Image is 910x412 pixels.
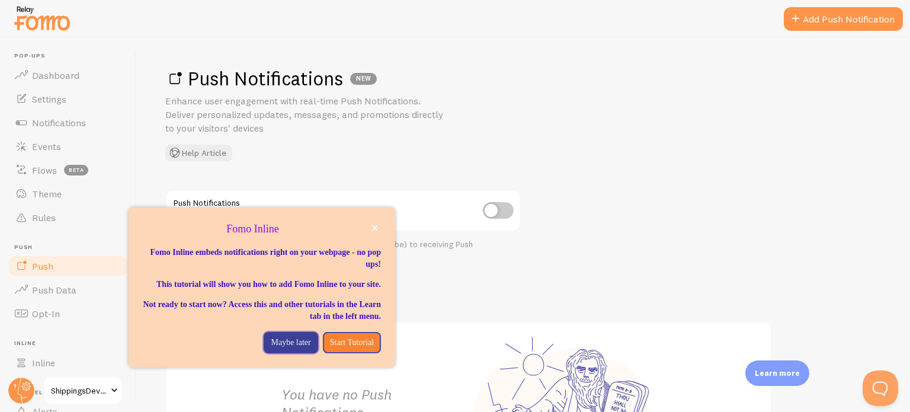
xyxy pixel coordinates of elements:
[14,340,129,347] span: Inline
[7,278,129,302] a: Push Data
[863,371,898,406] iframe: Help Scout Beacon - Open
[32,188,62,200] span: Theme
[32,212,56,223] span: Rules
[43,376,123,405] a: ShippingsDevelopment
[32,69,79,81] span: Dashboard
[271,337,310,349] p: Maybe later
[165,289,772,307] h2: Your Push Notifications
[264,332,318,353] button: Maybe later
[129,207,395,368] div: Fomo Inline
[165,190,521,233] div: Push Notifications disabled
[32,308,60,320] span: Opt-In
[51,384,107,398] span: ShippingsDevelopment
[7,135,129,158] a: Events
[12,3,72,33] img: fomo-relay-logo-orange.svg
[7,63,129,87] a: Dashboard
[14,52,129,60] span: Pop-ups
[7,158,129,182] a: Flows beta
[323,332,381,353] button: Start Tutorial
[7,111,129,135] a: Notifications
[165,145,232,161] button: Help Article
[7,182,129,206] a: Theme
[32,93,66,105] span: Settings
[7,351,129,375] a: Inline
[165,94,450,135] p: Enhance user engagement with real-time Push Notifications. Deliver personalized updates, messages...
[32,260,53,272] span: Push
[32,140,61,152] span: Events
[350,73,377,85] div: NEW
[330,337,374,349] p: Start Tutorial
[143,279,381,290] p: This tutorial will show you how to add Fomo Inline to your site.
[143,299,381,322] p: Not ready to start now? Access this and other tutorials in the Learn tab in the left menu.
[14,244,129,251] span: Push
[745,360,809,386] div: Learn more
[143,222,381,237] p: Fomo Inline
[32,284,76,296] span: Push Data
[7,206,129,229] a: Rules
[369,222,381,234] button: close,
[32,164,57,176] span: Flows
[7,87,129,111] a: Settings
[143,247,381,270] p: Fomo Inline embeds notifications right on your webpage - no pop ups!
[32,117,86,129] span: Notifications
[7,254,129,278] a: Push
[64,165,88,175] span: beta
[755,368,800,379] p: Learn more
[165,66,882,91] h1: Push Notifications
[7,302,129,325] a: Opt-In
[32,357,55,369] span: Inline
